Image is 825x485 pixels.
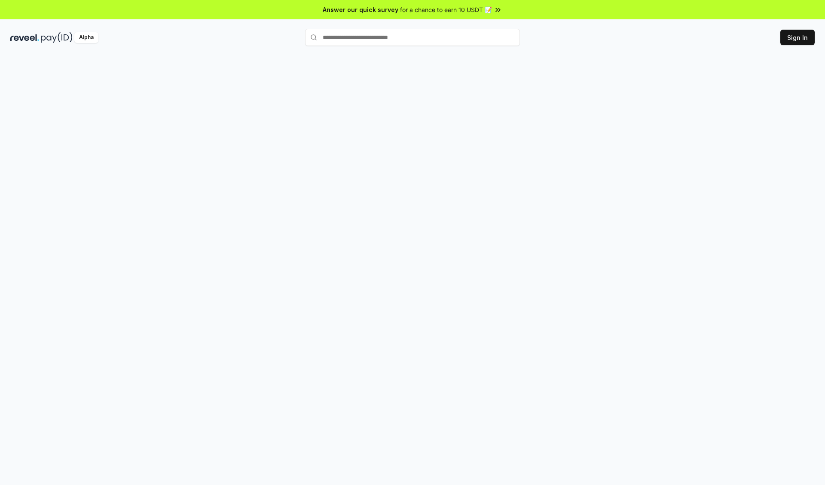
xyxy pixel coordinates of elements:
img: reveel_dark [10,32,39,43]
button: Sign In [780,30,815,45]
img: pay_id [41,32,73,43]
div: Alpha [74,32,98,43]
span: for a chance to earn 10 USDT 📝 [400,5,492,14]
span: Answer our quick survey [323,5,398,14]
